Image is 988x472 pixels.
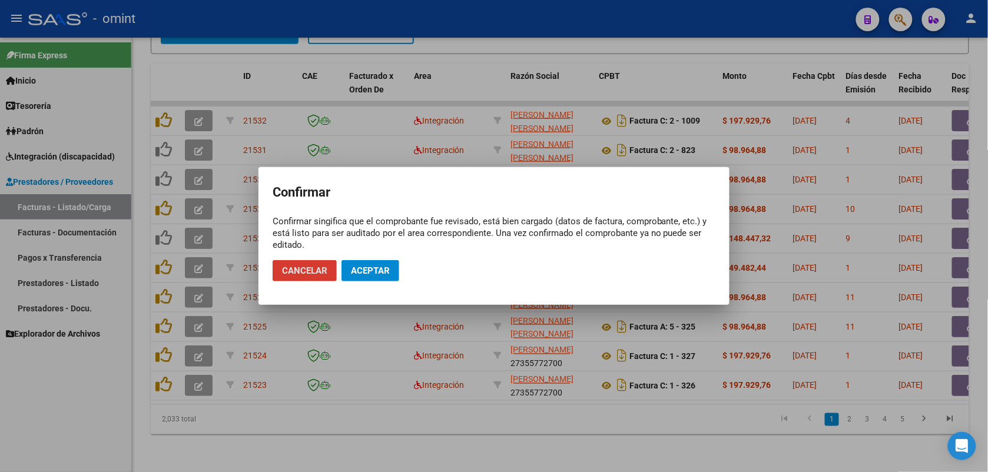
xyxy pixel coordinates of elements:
[273,181,715,204] h2: Confirmar
[282,265,327,276] span: Cancelar
[342,260,399,281] button: Aceptar
[948,432,976,460] div: Open Intercom Messenger
[273,260,337,281] button: Cancelar
[351,265,390,276] span: Aceptar
[273,215,715,251] div: Confirmar singifica que el comprobante fue revisado, está bien cargado (datos de factura, comprob...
